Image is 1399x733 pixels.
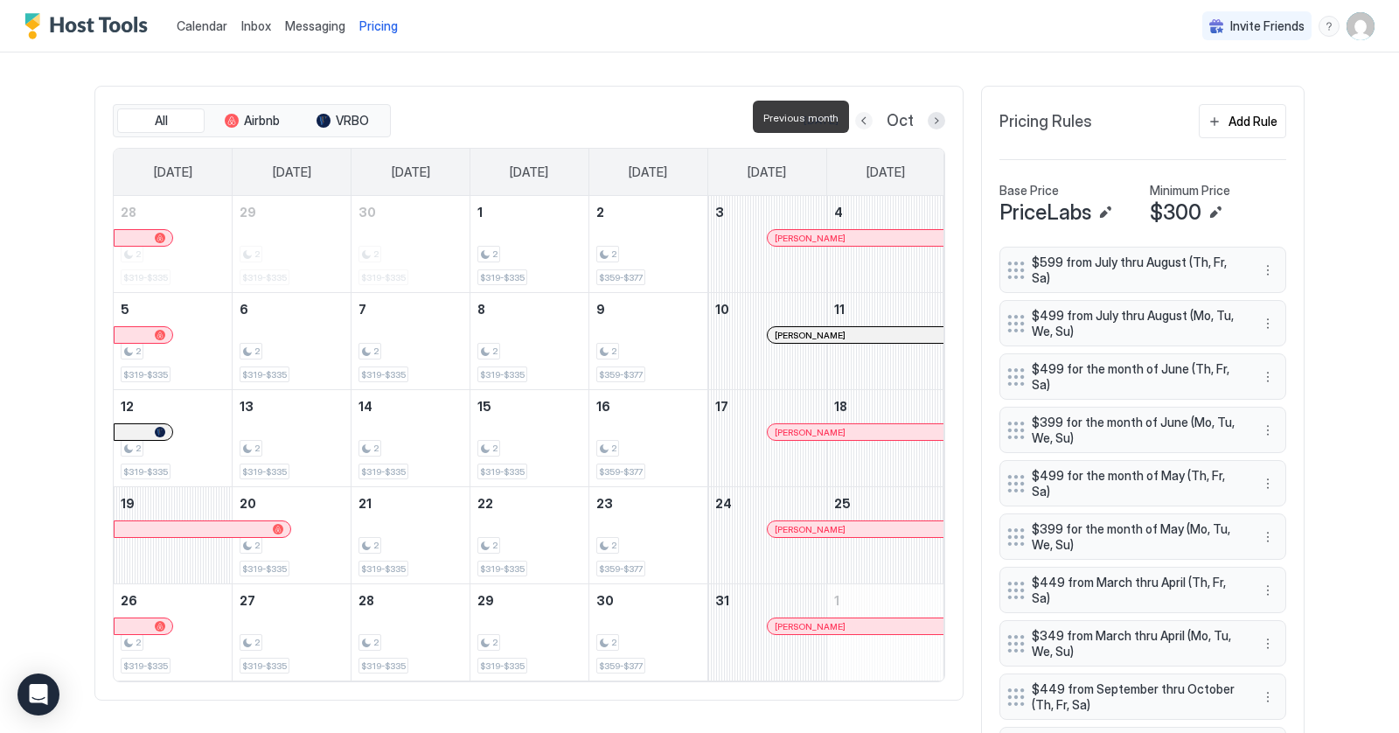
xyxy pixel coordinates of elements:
[240,302,248,317] span: 6
[827,487,945,520] a: October 25, 2025
[1199,104,1286,138] button: Add Rule
[708,487,826,520] a: October 24, 2025
[775,233,936,244] div: [PERSON_NAME]
[492,540,498,551] span: 2
[826,584,945,681] td: November 1, 2025
[715,205,724,220] span: 3
[999,112,1092,132] span: Pricing Rules
[708,293,826,325] a: October 10, 2025
[1257,420,1278,441] div: menu
[775,330,846,341] span: [PERSON_NAME]
[834,205,843,220] span: 4
[611,248,616,260] span: 2
[480,563,525,575] span: $319-$335
[351,293,470,390] td: October 7, 2025
[707,196,826,293] td: October 3, 2025
[715,302,729,317] span: 10
[373,443,379,454] span: 2
[233,196,351,228] a: September 29, 2025
[599,272,643,283] span: $359-$377
[373,346,379,357] span: 2
[17,674,59,716] div: Open Intercom Messenger
[1257,313,1278,334] div: menu
[611,149,685,196] a: Thursday
[470,584,588,617] a: October 29, 2025
[826,390,945,487] td: October 18, 2025
[708,196,826,228] a: October 3, 2025
[589,390,707,422] a: October 16, 2025
[242,563,287,575] span: $319-$335
[136,443,141,454] span: 2
[114,487,232,520] a: October 19, 2025
[715,399,728,414] span: 17
[834,399,847,414] span: 18
[233,390,351,422] a: October 13, 2025
[285,18,345,33] span: Messaging
[299,108,386,133] button: VRBO
[826,293,945,390] td: October 11, 2025
[1257,260,1278,281] div: menu
[113,104,391,137] div: tab-group
[208,108,296,133] button: Airbnb
[114,293,232,325] a: October 5, 2025
[834,593,839,608] span: 1
[242,660,287,672] span: $319-$335
[254,443,260,454] span: 2
[775,524,846,535] span: [PERSON_NAME]
[827,390,945,422] a: October 18, 2025
[589,584,707,617] a: October 30, 2025
[611,443,616,454] span: 2
[121,593,137,608] span: 26
[114,390,233,487] td: October 12, 2025
[599,466,643,478] span: $359-$377
[1257,473,1278,494] div: menu
[588,390,707,487] td: October 16, 2025
[351,584,470,681] td: October 28, 2025
[114,196,232,228] a: September 28, 2025
[599,660,643,672] span: $359-$377
[477,496,493,511] span: 22
[470,293,588,325] a: October 8, 2025
[351,196,470,293] td: September 30, 2025
[1257,687,1278,708] div: menu
[834,302,845,317] span: 11
[826,487,945,584] td: October 25, 2025
[136,637,141,648] span: 2
[470,487,588,520] a: October 22, 2025
[255,149,329,196] a: Monday
[775,524,936,535] div: [PERSON_NAME]
[351,390,470,487] td: October 14, 2025
[588,487,707,584] td: October 23, 2025
[775,621,936,632] div: [PERSON_NAME]
[351,390,470,422] a: October 14, 2025
[599,369,643,380] span: $359-$377
[599,563,643,575] span: $359-$377
[1032,628,1240,659] span: $349 from March thru April (Mo, Tu, We, Su)
[361,660,406,672] span: $319-$335
[373,637,379,648] span: 2
[1257,580,1278,601] div: menu
[244,113,280,129] span: Airbnb
[254,637,260,648] span: 2
[708,390,826,422] a: October 17, 2025
[1032,415,1240,445] span: $399 for the month of June (Mo, Tu, We, Su)
[715,496,732,511] span: 24
[121,205,136,220] span: 28
[351,196,470,228] a: September 30, 2025
[361,466,406,478] span: $319-$335
[775,330,936,341] div: [PERSON_NAME]
[470,293,589,390] td: October 8, 2025
[123,660,168,672] span: $319-$335
[849,149,922,196] a: Saturday
[233,196,351,293] td: September 29, 2025
[1257,527,1278,548] button: More options
[707,584,826,681] td: October 31, 2025
[241,17,271,35] a: Inbox
[1032,575,1240,605] span: $449 from March thru April (Th, Fr, Sa)
[588,584,707,681] td: October 30, 2025
[470,196,588,228] a: October 1, 2025
[775,621,846,632] span: [PERSON_NAME]
[121,496,135,511] span: 19
[510,164,548,180] span: [DATE]
[24,13,156,39] a: Host Tools Logo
